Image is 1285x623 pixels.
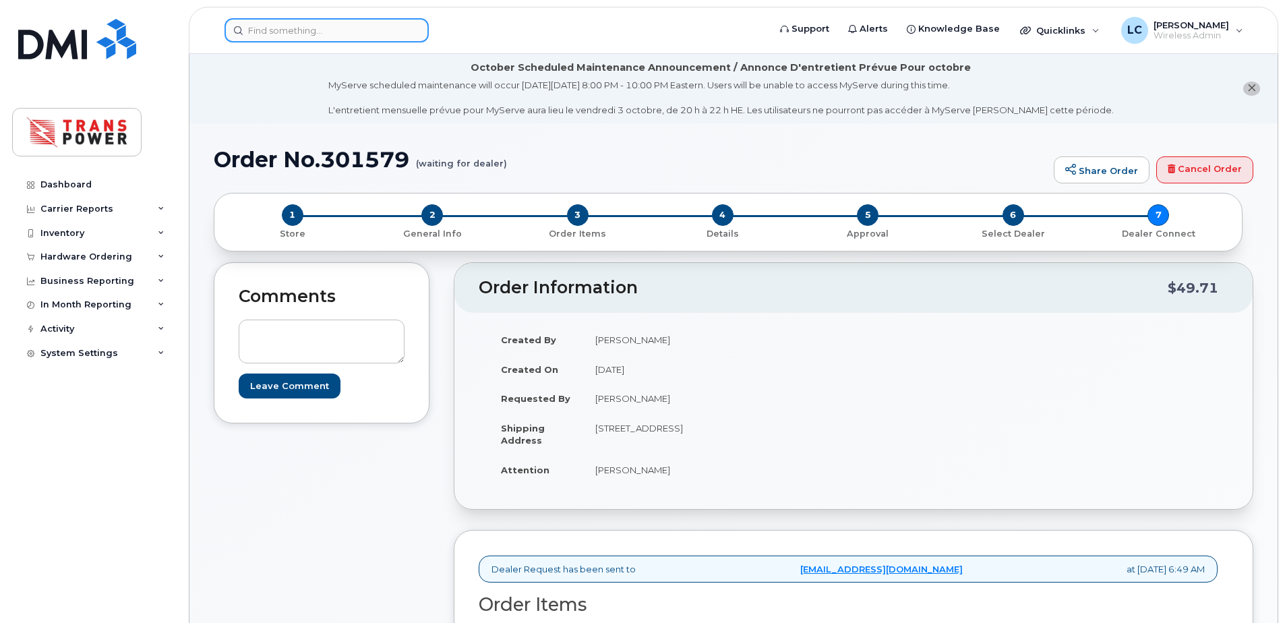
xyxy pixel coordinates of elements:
td: [PERSON_NAME] [583,455,843,485]
span: 6 [1003,204,1024,226]
strong: Attention [501,465,549,475]
h2: Order Information [479,278,1168,297]
span: 4 [712,204,734,226]
a: 4 Details [650,226,795,240]
p: Select Dealer [946,228,1080,240]
td: [DATE] [583,355,843,384]
div: Dealer Request has been sent to at [DATE] 6:49 AM [479,556,1218,583]
a: 6 Select Dealer [940,226,1085,240]
strong: Requested By [501,393,570,404]
span: 1 [282,204,303,226]
div: MyServe scheduled maintenance will occur [DATE][DATE] 8:00 PM - 10:00 PM Eastern. Users will be u... [328,79,1114,117]
h2: Comments [239,287,405,306]
strong: Shipping Address [501,423,545,446]
a: Share Order [1054,156,1149,183]
p: Approval [801,228,935,240]
div: October Scheduled Maintenance Announcement / Annonce D'entretient Prévue Pour octobre [471,61,971,75]
a: 5 Approval [796,226,940,240]
strong: Created By [501,334,556,345]
p: Order Items [510,228,645,240]
p: Details [655,228,789,240]
h2: Order Items [479,595,1218,615]
h1: Order No.301579 [214,148,1047,171]
span: 2 [421,204,443,226]
strong: Created On [501,364,558,375]
a: [EMAIL_ADDRESS][DOMAIN_NAME] [800,563,963,576]
input: Leave Comment [239,374,340,398]
div: $49.71 [1168,275,1218,301]
span: 3 [567,204,589,226]
span: 5 [857,204,878,226]
button: close notification [1243,82,1260,96]
td: [PERSON_NAME] [583,325,843,355]
p: General Info [365,228,499,240]
small: (waiting for dealer) [416,148,507,169]
a: Cancel Order [1156,156,1253,183]
a: 3 Order Items [505,226,650,240]
td: [PERSON_NAME] [583,384,843,413]
a: 1 Store [225,226,359,240]
td: [STREET_ADDRESS] [583,413,843,455]
p: Store [231,228,354,240]
a: 2 General Info [359,226,504,240]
